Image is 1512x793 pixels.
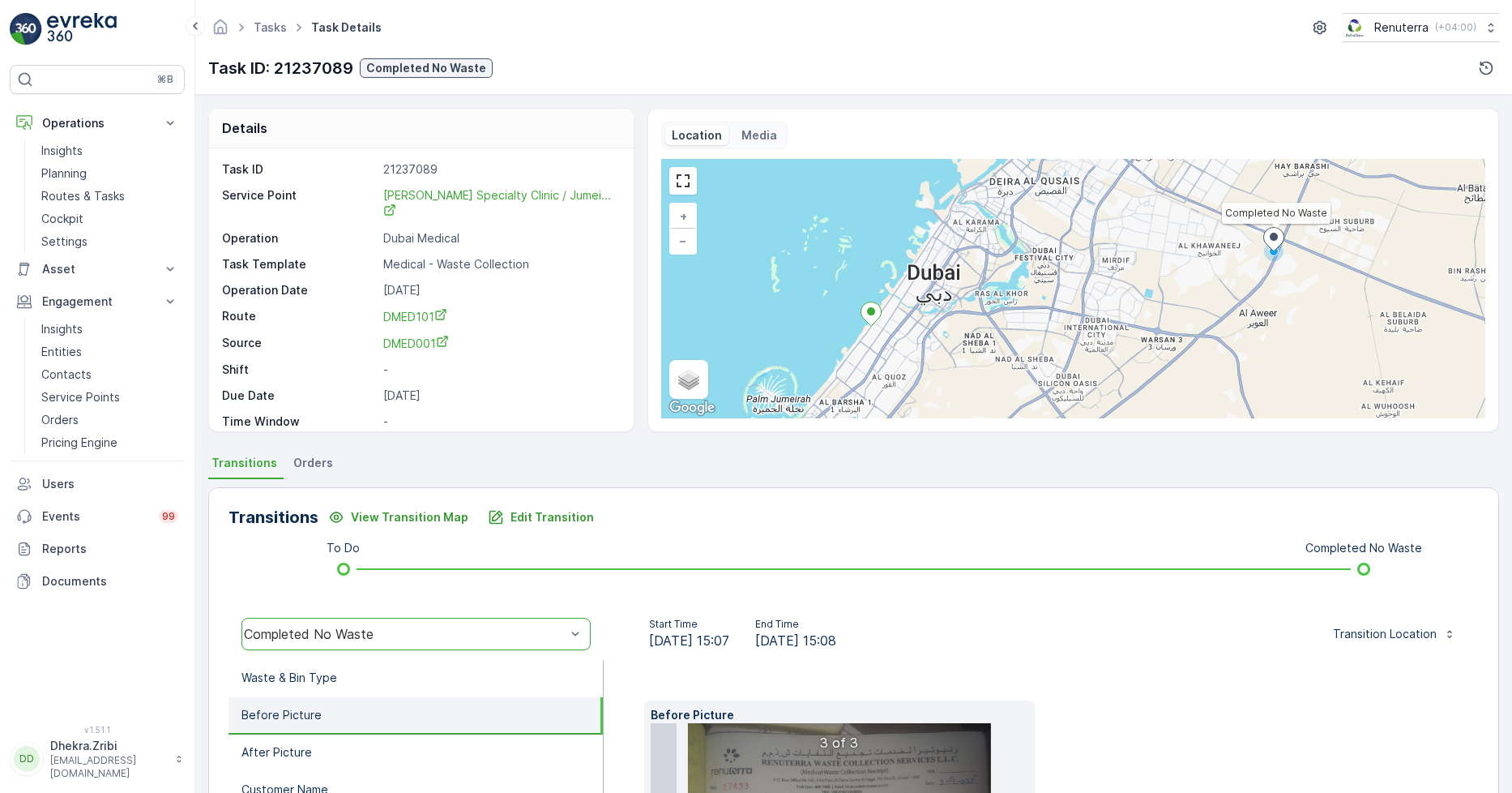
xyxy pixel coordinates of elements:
[10,13,42,45] img: logo
[222,414,377,430] p: Time Window
[222,161,377,178] p: Task ID
[35,208,185,230] a: Cockpit
[222,308,377,325] p: Route
[50,754,167,780] p: [EMAIL_ADDRESS][DOMAIN_NAME]
[241,707,322,723] p: Before Picture
[229,505,318,529] p: Transitions
[41,389,120,405] p: Service Points
[222,187,377,221] p: Service Point
[755,618,836,631] p: End Time
[222,362,377,378] p: Shift
[41,435,117,451] p: Pricing Engine
[755,631,836,650] span: [DATE] 15:08
[211,24,229,38] a: Homepage
[383,186,611,220] a: Iwona Specialty Clinic / Jumei...
[351,509,468,525] p: View Transition Map
[211,455,277,471] span: Transitions
[47,13,117,45] img: logo_light-DOdMpM7g.png
[41,366,92,383] p: Contacts
[10,285,185,318] button: Engagement
[10,565,185,598] a: Documents
[157,73,173,86] p: ⌘B
[42,573,178,589] p: Documents
[10,725,185,735] span: v 1.51.1
[41,143,83,159] p: Insights
[665,397,719,418] img: Google
[1343,19,1368,36] img: Screenshot_2024-07-26_at_13.33.01.png
[162,510,175,523] p: 99
[35,230,185,253] a: Settings
[383,335,616,352] a: DMED001
[383,256,616,272] p: Medical - Waste Collection
[208,56,353,80] p: Task ID: 21237089
[383,308,616,325] a: DMED101
[222,230,377,246] p: Operation
[671,169,695,193] a: View Fullscreen
[241,670,337,686] p: Waste & Bin Type
[478,504,604,530] button: Edit Transition
[671,229,695,253] a: Zoom Out
[222,256,377,272] p: Task Template
[10,468,185,500] a: Users
[10,533,185,565] a: Reports
[42,115,152,131] p: Operations
[10,738,185,780] button: DDDhekra.Zribi[EMAIL_ADDRESS][DOMAIN_NAME]
[383,388,616,404] p: [DATE]
[327,540,360,556] p: To Do
[383,230,616,246] p: Dubai Medical
[10,107,185,139] button: Operations
[1435,21,1476,34] p: ( +04:00 )
[254,20,287,34] a: Tasks
[35,341,185,363] a: Entities
[35,139,185,162] a: Insights
[383,310,447,324] span: DMED101
[665,397,719,418] a: Open this area in Google Maps (opens a new window)
[10,253,185,285] button: Asset
[35,386,185,409] a: Service Points
[35,185,185,208] a: Routes & Tasks
[383,414,616,430] p: -
[383,188,611,219] span: [PERSON_NAME] Specialty Clinic / Jumei...
[1333,626,1437,642] p: Transition Location
[651,707,1028,723] p: Before Picture
[35,363,185,386] a: Contacts
[10,500,185,533] a: Events99
[360,58,493,78] button: Completed No Waste
[42,476,178,492] p: Users
[293,455,333,471] span: Orders
[222,282,377,298] p: Operation Date
[42,261,152,277] p: Asset
[35,409,185,431] a: Orders
[41,211,83,227] p: Cockpit
[383,336,449,350] span: DMED001
[41,188,125,204] p: Routes & Tasks
[1305,540,1422,556] p: Completed No Waste
[42,294,152,310] p: Engagement
[35,431,185,454] a: Pricing Engine
[14,746,40,772] div: DD
[41,412,79,428] p: Orders
[308,19,385,36] span: Task Details
[41,344,82,360] p: Entities
[671,204,695,229] a: Zoom In
[41,321,83,337] p: Insights
[680,209,687,223] span: +
[383,362,616,378] p: -
[383,161,616,178] p: 21237089
[222,118,267,138] p: Details
[222,335,377,352] p: Source
[318,504,478,530] button: View Transition Map
[222,388,377,404] p: Due Date
[41,234,88,250] p: Settings
[672,127,722,144] p: Location
[366,60,486,76] p: Completed No Waste
[741,127,777,144] p: Media
[1343,13,1499,42] button: Renuterra(+04:00)
[1374,19,1429,36] p: Renuterra
[241,744,312,761] p: After Picture
[42,508,149,525] p: Events
[671,362,707,397] a: Layers
[649,618,729,631] p: Start Time
[35,162,185,185] a: Planning
[41,165,87,182] p: Planning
